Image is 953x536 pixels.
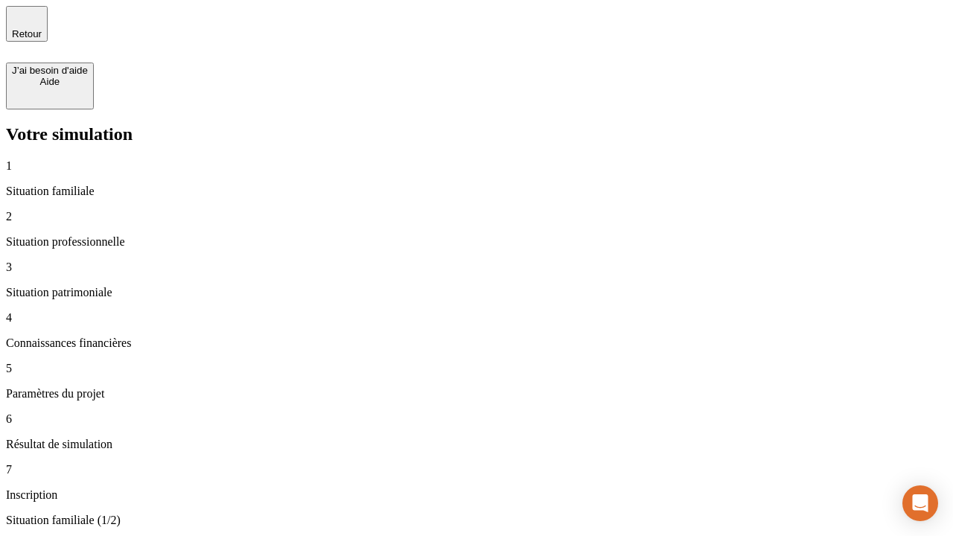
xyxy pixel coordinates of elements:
[6,463,947,476] p: 7
[6,210,947,223] p: 2
[6,387,947,401] p: Paramètres du projet
[12,76,88,87] div: Aide
[6,124,947,144] h2: Votre simulation
[902,485,938,521] div: Open Intercom Messenger
[6,488,947,502] p: Inscription
[6,185,947,198] p: Situation familiale
[6,235,947,249] p: Situation professionnelle
[6,63,94,109] button: J’ai besoin d'aideAide
[6,261,947,274] p: 3
[6,438,947,451] p: Résultat de simulation
[6,336,947,350] p: Connaissances financières
[6,514,947,527] p: Situation familiale (1/2)
[6,159,947,173] p: 1
[12,28,42,39] span: Retour
[6,6,48,42] button: Retour
[6,412,947,426] p: 6
[6,311,947,325] p: 4
[6,286,947,299] p: Situation patrimoniale
[6,362,947,375] p: 5
[12,65,88,76] div: J’ai besoin d'aide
